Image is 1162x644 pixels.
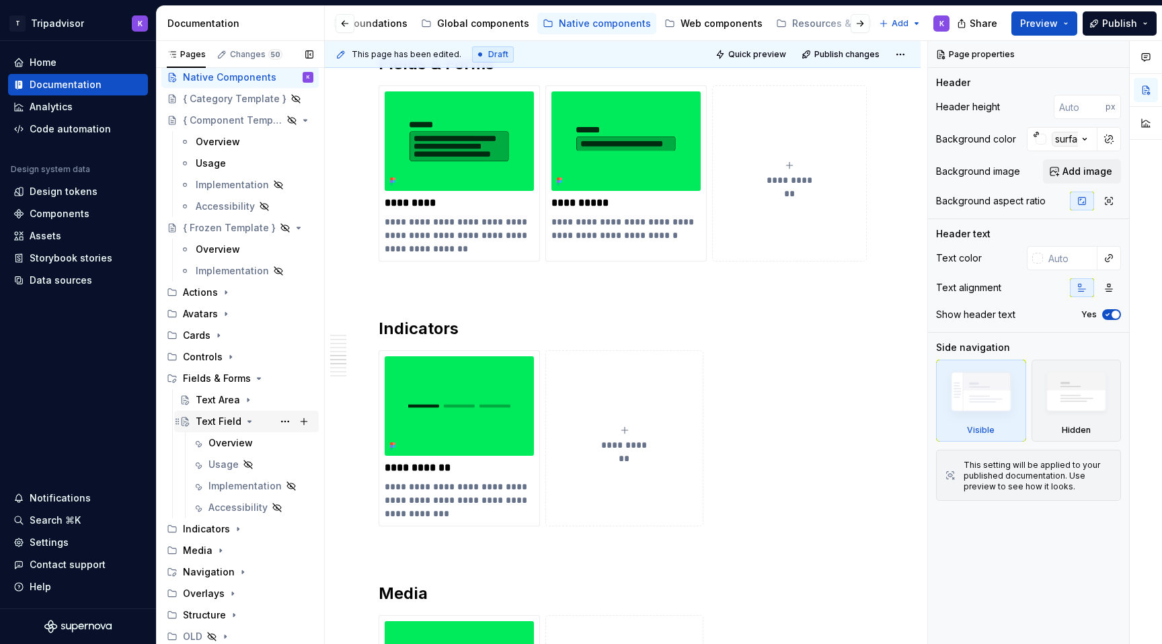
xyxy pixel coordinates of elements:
[161,110,319,131] a: { Component Template }
[8,510,148,531] button: Search ⌘K
[416,13,535,34] a: Global components
[268,49,282,60] span: 50
[352,49,461,60] span: This page has been edited.
[8,532,148,553] a: Settings
[9,15,26,32] div: T
[964,460,1112,492] div: This setting will be applied to your published documentation. Use preview to see how it looks.
[379,583,867,604] h2: Media
[1062,425,1091,436] div: Hidden
[1043,159,1121,184] button: Add image
[44,620,112,633] svg: Supernova Logo
[196,157,226,170] div: Usage
[161,325,319,346] div: Cards
[551,91,701,191] img: 78475da2-6759-4768-8239-d7455436610e.png
[30,229,61,243] div: Assets
[161,303,319,325] div: Avatars
[8,247,148,269] a: Storybook stories
[936,76,970,89] div: Header
[183,71,276,84] div: Native Components
[936,194,1046,208] div: Background aspect ratio
[30,558,106,571] div: Contact support
[174,389,319,411] a: Text Area
[8,487,148,509] button: Notifications
[161,561,319,583] div: Navigation
[1106,102,1116,112] p: px
[30,580,51,594] div: Help
[1083,11,1157,36] button: Publish
[437,17,529,30] div: Global components
[196,264,269,278] div: Implementation
[11,164,90,175] div: Design system data
[950,11,1006,36] button: Share
[174,196,319,217] a: Accessibility
[208,501,268,514] div: Accessibility
[196,415,241,428] div: Text Field
[30,100,73,114] div: Analytics
[659,13,768,34] a: Web components
[183,286,218,299] div: Actions
[8,96,148,118] a: Analytics
[8,576,148,598] button: Help
[30,185,98,198] div: Design tokens
[8,52,148,73] a: Home
[8,270,148,291] a: Data sources
[307,71,310,84] div: K
[8,118,148,140] a: Code automation
[728,49,786,60] span: Quick preview
[967,425,995,436] div: Visible
[196,178,269,192] div: Implementation
[798,45,886,64] button: Publish changes
[711,45,792,64] button: Quick preview
[196,135,240,149] div: Overview
[161,540,319,561] div: Media
[167,17,319,30] div: Documentation
[936,281,1001,294] div: Text alignment
[970,17,997,30] span: Share
[488,49,508,60] span: Draft
[385,91,534,191] img: ea0a37b8-b706-4e36-86a4-ee571bd95cb9.png
[230,49,282,60] div: Changes
[161,67,319,88] a: Native ComponentsK
[814,49,880,60] span: Publish changes
[174,411,319,432] a: Text Field
[161,282,319,303] div: Actions
[939,18,944,29] div: K
[1102,17,1137,30] span: Publish
[892,18,908,29] span: Add
[183,522,230,536] div: Indicators
[30,56,56,69] div: Home
[3,9,153,38] button: TTripadvisorK
[30,274,92,287] div: Data sources
[1020,17,1058,30] span: Preview
[167,49,206,60] div: Pages
[208,479,282,493] div: Implementation
[183,544,212,557] div: Media
[183,307,218,321] div: Avatars
[161,88,319,110] a: { Category Template }
[196,243,240,256] div: Overview
[30,491,91,505] div: Notifications
[379,318,867,339] h2: Indicators
[174,260,319,282] a: Implementation
[174,239,319,260] a: Overview
[161,518,319,540] div: Indicators
[936,308,1015,321] div: Show header text
[1032,360,1122,442] div: Hidden
[936,132,1016,146] div: Background color
[187,497,319,518] a: Accessibility
[8,203,148,225] a: Components
[30,251,112,265] div: Storybook stories
[174,153,319,174] a: Usage
[936,100,1000,114] div: Header height
[936,227,991,241] div: Header text
[30,514,81,527] div: Search ⌘K
[1062,165,1112,178] span: Add image
[1027,127,1097,151] button: surface
[30,78,102,91] div: Documentation
[104,10,644,37] div: Page tree
[875,14,925,33] button: Add
[183,565,235,579] div: Navigation
[936,165,1020,178] div: Background image
[183,608,226,622] div: Structure
[8,181,148,202] a: Design tokens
